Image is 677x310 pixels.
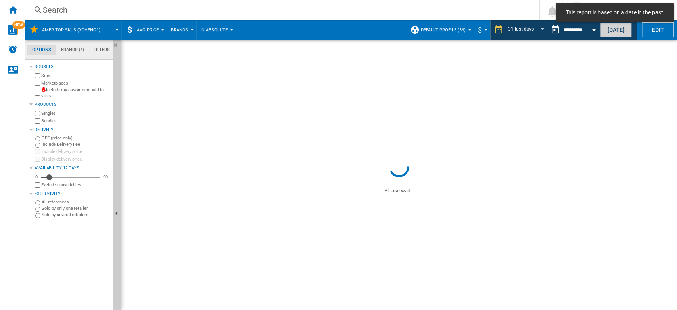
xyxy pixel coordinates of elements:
[42,20,108,40] button: AMER TOP SKUs (xcheng1)
[421,20,470,40] button: Default profile (36)
[35,200,40,205] input: All references
[35,101,110,108] div: Products
[35,213,40,218] input: Sold by several retailers
[12,21,25,29] span: NEW
[35,136,40,141] input: OFF (price only)
[41,80,110,86] label: Marketplaces
[42,205,110,211] label: Sold by only one retailer
[8,45,17,54] img: alerts-logo.svg
[137,20,163,40] button: AVG Price
[42,27,100,33] span: AMER TOP SKUs (xcheng1)
[171,27,188,33] span: Brands
[587,21,601,36] button: Open calendar
[547,22,563,38] button: md-calendar
[33,174,40,180] div: 0
[42,199,110,205] label: All references
[41,73,110,79] label: Sites
[41,87,46,92] img: mysite-not-bg-18x18.png
[35,157,40,162] input: Display delivery price
[56,45,89,55] md-tab-item: Brands (*)
[35,207,40,212] input: Sold by only one retailer
[41,182,110,188] label: Exclude unavailables
[41,118,110,124] label: Bundles
[642,22,674,37] button: Edit
[410,20,470,40] div: Default profile (36)
[384,188,414,194] ng-transclude: Please wait...
[35,182,40,188] input: Display delivery price
[43,4,518,15] div: Search
[113,40,123,54] button: Hide
[35,118,40,124] input: Bundles
[125,20,163,40] div: AVG Price
[35,73,40,78] input: Sites
[35,111,40,116] input: Singles
[89,45,115,55] md-tab-item: Filters
[42,212,110,218] label: Sold by several retailers
[29,20,117,40] div: AMER TOP SKUs (xcheng1)
[8,25,18,35] img: wise-card.svg
[35,149,40,154] input: Include delivery price
[35,127,110,133] div: Delivery
[507,23,547,37] md-select: REPORTS.WIZARD.STEPS.REPORT.STEPS.REPORT_OPTIONS.PERIOD: 31 last days
[478,26,482,34] span: $
[35,88,40,98] input: Include my assortment within stats
[41,110,110,116] label: Singles
[600,22,632,37] button: [DATE]
[42,135,110,141] label: OFF (price only)
[547,20,598,40] div: This report is based on a date in the past.
[200,20,232,40] button: In Absolute
[35,165,110,171] div: Availability 12 Days
[200,27,228,33] span: In Absolute
[35,143,40,148] input: Include Delivery Fee
[421,27,466,33] span: Default profile (36)
[35,81,40,86] input: Marketplaces
[41,149,110,155] label: Include delivery price
[137,27,159,33] span: AVG Price
[35,64,110,70] div: Sources
[27,45,56,55] md-tab-item: Options
[563,9,667,17] span: This report is based on a date in the past.
[101,174,110,180] div: 90
[478,20,486,40] button: $
[41,156,110,162] label: Display delivery price
[41,173,100,181] md-slider: Availability
[42,141,110,147] label: Include Delivery Fee
[508,26,534,32] div: 31 last days
[474,20,490,40] md-menu: Currency
[35,191,110,197] div: Exclusivity
[41,87,110,99] label: Include my assortment within stats
[171,20,192,40] button: Brands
